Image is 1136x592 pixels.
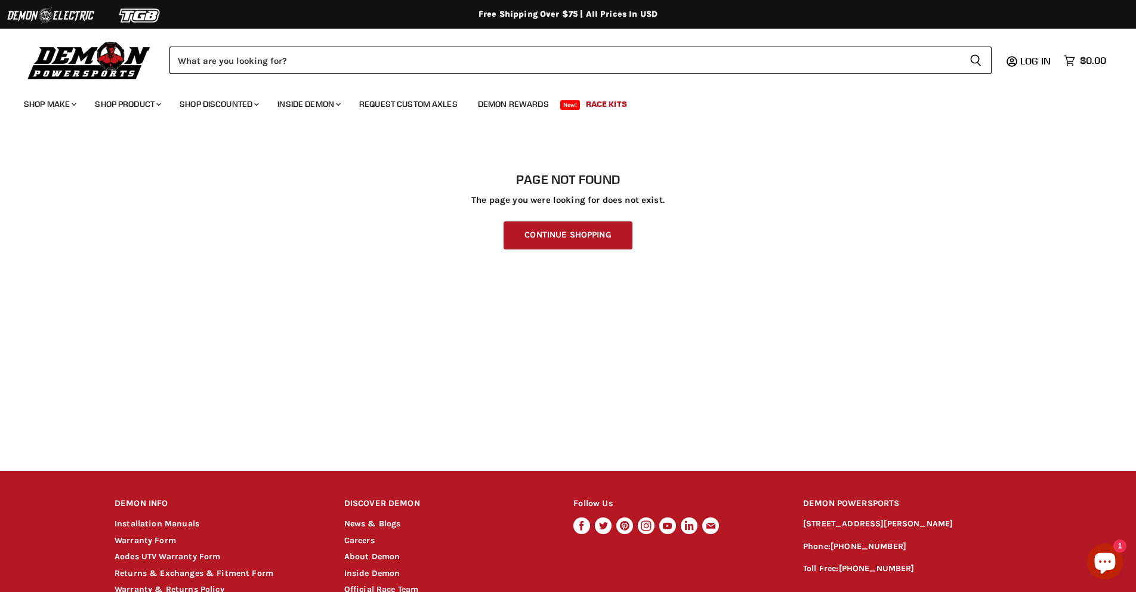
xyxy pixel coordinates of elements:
a: Returns & Exchanges & Fitment Form [115,568,273,578]
a: Careers [344,535,375,545]
h2: DEMON INFO [115,490,322,518]
p: Phone: [803,540,1021,554]
a: Shop Make [15,92,84,116]
inbox-online-store-chat: Shopify online store chat [1083,544,1126,582]
span: New! [560,100,581,110]
a: [PHONE_NUMBER] [839,563,915,573]
button: Search [960,47,992,74]
p: [STREET_ADDRESS][PERSON_NAME] [803,517,1021,531]
a: Race Kits [577,92,636,116]
ul: Main menu [15,87,1103,116]
span: $0.00 [1080,55,1106,66]
h2: DISCOVER DEMON [344,490,551,518]
form: Product [169,47,992,74]
a: Continue Shopping [504,221,632,249]
a: Inside Demon [268,92,348,116]
a: $0.00 [1058,52,1112,69]
p: The page you were looking for does not exist. [115,195,1021,205]
img: Demon Electric Logo 2 [6,4,95,27]
a: Warranty Form [115,535,176,545]
a: [PHONE_NUMBER] [831,541,906,551]
a: Demon Rewards [469,92,558,116]
div: Free Shipping Over $75 | All Prices In USD [91,9,1045,20]
p: Toll Free: [803,562,1021,576]
span: Log in [1020,55,1051,67]
a: Installation Manuals [115,519,199,529]
a: About Demon [344,551,400,562]
a: Inside Demon [344,568,400,578]
a: Shop Discounted [171,92,266,116]
h2: Follow Us [573,490,780,518]
h1: Page not found [115,172,1021,187]
a: Log in [1015,55,1058,66]
h2: DEMON POWERSPORTS [803,490,1021,518]
a: Request Custom Axles [350,92,467,116]
a: News & Blogs [344,519,401,529]
a: Aodes UTV Warranty Form [115,551,220,562]
a: Shop Product [86,92,168,116]
img: Demon Powersports [24,39,155,81]
img: TGB Logo 2 [95,4,185,27]
input: Search [169,47,960,74]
